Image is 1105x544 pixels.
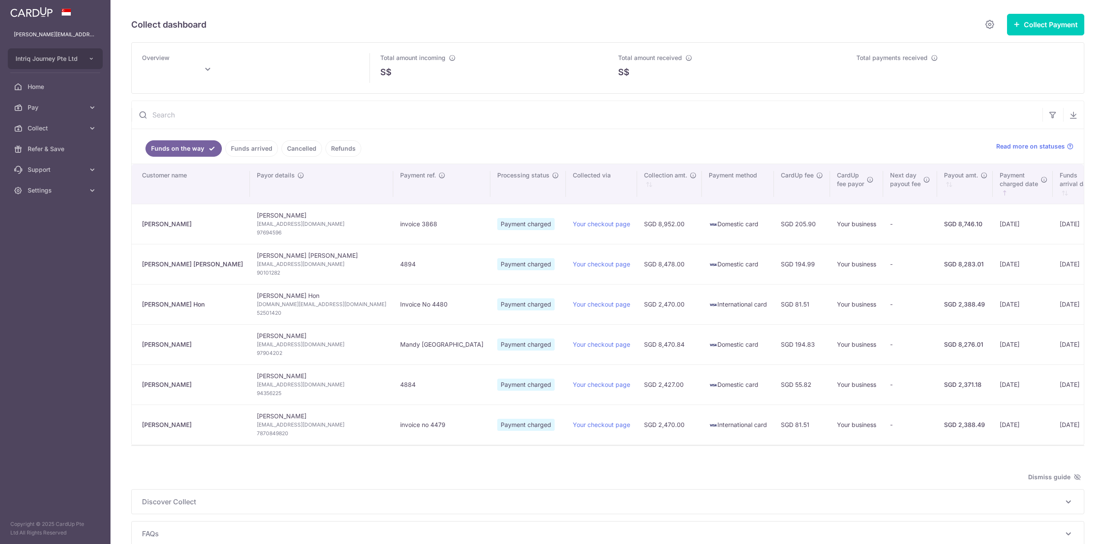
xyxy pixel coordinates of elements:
td: Your business [830,324,883,364]
div: SGD 8,283.01 [944,260,986,269]
span: Collection amt. [644,171,687,180]
span: Payment ref. [400,171,436,180]
td: [PERSON_NAME] [250,405,393,445]
span: 94356225 [257,389,386,398]
a: Read more on statuses [996,142,1073,151]
span: Payment charged [497,338,555,351]
a: Funds arrived [225,140,278,157]
span: Payor details [257,171,295,180]
a: Funds on the way [145,140,222,157]
td: Domestic card [702,364,774,405]
td: - [883,204,937,244]
th: CardUpfee payor [830,164,883,204]
span: Collect [28,124,85,133]
td: International card [702,284,774,324]
span: FAQs [142,528,1063,539]
span: [EMAIL_ADDRESS][DOMAIN_NAME] [257,380,386,389]
a: Your checkout page [573,381,630,388]
th: CardUp fee [774,164,830,204]
h5: Collect dashboard [131,18,206,32]
td: Domestic card [702,244,774,284]
td: invoice no 4479 [393,405,490,445]
span: Home [28,82,85,91]
span: Total amount incoming [380,54,445,61]
td: - [883,324,937,364]
a: Refunds [325,140,361,157]
th: Processing status [490,164,566,204]
span: [DOMAIN_NAME][EMAIL_ADDRESS][DOMAIN_NAME] [257,300,386,309]
td: Domestic card [702,204,774,244]
a: Your checkout page [573,220,630,228]
td: [DATE] [993,204,1053,244]
td: SGD 8,952.00 [637,204,702,244]
span: CardUp fee payor [837,171,864,188]
span: Payment charged [497,379,555,391]
td: SGD 81.51 [774,405,830,445]
td: SGD 81.51 [774,284,830,324]
span: 97694596 [257,228,386,237]
th: Payor details [250,164,393,204]
div: SGD 2,388.49 [944,300,986,309]
td: Mandy [GEOGRAPHIC_DATA] [393,324,490,364]
th: Payment ref. [393,164,490,204]
td: [DATE] [993,364,1053,405]
td: - [883,364,937,405]
input: Search [132,101,1042,129]
td: Your business [830,284,883,324]
td: [DATE] [993,405,1053,445]
button: Intriq Journey Pte Ltd [8,48,103,69]
td: [PERSON_NAME] [250,364,393,405]
th: Customer name [132,164,250,204]
td: SGD 55.82 [774,364,830,405]
div: [PERSON_NAME] [142,380,243,389]
td: invoice 3868 [393,204,490,244]
span: 52501420 [257,309,386,317]
span: Funds arrival date [1060,171,1092,188]
a: Your checkout page [573,421,630,428]
th: Next daypayout fee [883,164,937,204]
span: Read more on statuses [996,142,1065,151]
th: Paymentcharged date : activate to sort column ascending [993,164,1053,204]
span: Refer & Save [28,145,85,153]
td: Domestic card [702,324,774,364]
td: SGD 194.99 [774,244,830,284]
td: International card [702,405,774,445]
div: SGD 8,276.01 [944,340,986,349]
img: visa-sm-192604c4577d2d35970c8ed26b86981c2741ebd56154ab54ad91a526f0f24972.png [709,300,717,309]
span: [EMAIL_ADDRESS][DOMAIN_NAME] [257,421,386,429]
div: SGD 2,371.18 [944,380,986,389]
td: SGD 205.90 [774,204,830,244]
td: 4894 [393,244,490,284]
img: CardUp [10,7,53,17]
button: Collect Payment [1007,14,1084,35]
td: SGD 8,478.00 [637,244,702,284]
span: Overview [142,54,170,61]
td: SGD 2,427.00 [637,364,702,405]
span: [EMAIL_ADDRESS][DOMAIN_NAME] [257,220,386,228]
span: Processing status [497,171,549,180]
td: SGD 8,470.84 [637,324,702,364]
td: [PERSON_NAME] [250,324,393,364]
td: [DATE] [993,324,1053,364]
th: Collected via [566,164,637,204]
div: SGD 2,388.49 [944,421,986,429]
span: Payout amt. [944,171,978,180]
span: Payment charged [497,218,555,230]
span: S$ [618,66,629,79]
a: Your checkout page [573,260,630,268]
span: Discover Collect [142,497,1063,507]
span: [EMAIL_ADDRESS][DOMAIN_NAME] [257,340,386,349]
p: FAQs [142,528,1073,539]
span: Payment charged [497,298,555,310]
a: Cancelled [281,140,322,157]
span: 90101282 [257,269,386,277]
span: [EMAIL_ADDRESS][DOMAIN_NAME] [257,260,386,269]
td: SGD 2,470.00 [637,284,702,324]
span: Settings [28,186,85,195]
span: S$ [380,66,391,79]
p: [PERSON_NAME][EMAIL_ADDRESS][DOMAIN_NAME] [14,30,97,39]
span: CardUp fee [781,171,814,180]
span: Total amount received [618,54,682,61]
div: [PERSON_NAME] [142,220,243,228]
div: [PERSON_NAME] Hon [142,300,243,309]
